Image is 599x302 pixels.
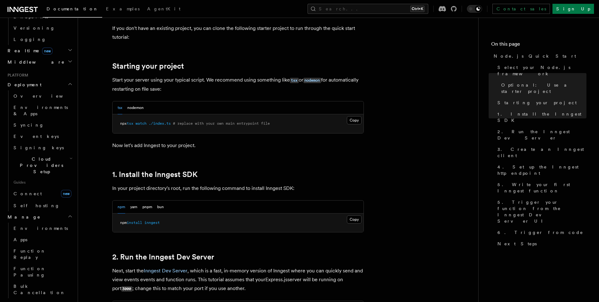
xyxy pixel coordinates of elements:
span: Deployment [5,82,42,88]
span: # replace with your own main entrypoint file [173,121,270,126]
span: Environments & Apps [14,105,68,116]
a: Sign Up [552,4,594,14]
span: Next Steps [497,241,537,247]
a: tsx [290,77,299,83]
a: Logging [11,34,74,45]
a: 2. Run the Inngest Dev Server [112,253,214,261]
button: pnpm [142,201,152,214]
span: Cloud Providers Setup [11,156,69,175]
a: Documentation [43,2,102,18]
a: 6. Trigger from code [495,227,586,238]
a: Contact sales [492,4,550,14]
span: Node.js Quick Start [494,53,576,59]
button: Manage [5,211,74,223]
a: nodemon [303,77,321,83]
code: 3000 [121,286,132,292]
span: Optional: Use a starter project [501,82,586,94]
a: Examples [102,2,143,17]
p: Next, start the , which is a fast, in-memory version of Inngest where you can quickly send and vi... [112,266,364,293]
a: Function Pausing [11,263,74,281]
span: ./index.ts [149,121,171,126]
a: AgentKit [143,2,184,17]
button: Deployment [5,79,74,90]
span: 2. Run the Inngest Dev Server [497,128,586,141]
span: npm [120,220,127,225]
span: 4. Set up the Inngest http endpoint [497,164,586,176]
a: Signing keys [11,142,74,153]
button: yarn [130,201,137,214]
span: new [61,190,71,197]
a: Apps [11,234,74,245]
span: tsx [127,121,133,126]
p: In your project directory's root, run the following command to install Inngest SDK: [112,184,364,193]
button: Search...Ctrl+K [308,4,428,14]
span: Apps [14,237,27,242]
button: nodemon [127,101,144,114]
div: Deployment [5,90,74,211]
button: Middleware [5,56,74,68]
span: 3. Create an Inngest client [497,146,586,159]
span: Platform [5,73,28,78]
button: npm [118,201,125,214]
a: 1. Install the Inngest SDK [112,170,197,179]
button: Realtimenew [5,45,74,56]
span: Documentation [47,6,98,11]
span: Signing keys [14,145,64,150]
p: Start your server using your typical script. We recommend using something like or for automatical... [112,76,364,94]
span: Manage [5,214,41,220]
span: Function Pausing [14,266,46,277]
button: tsx [118,101,122,114]
a: Self hosting [11,200,74,211]
a: Versioning [11,22,74,34]
a: 5. Trigger your function from the Inngest Dev Server UI [495,197,586,227]
span: AgentKit [147,6,180,11]
a: Connectnew [11,187,74,200]
span: 1. Install the Inngest SDK [497,111,586,123]
button: Copy [347,116,362,124]
button: Copy [347,215,362,224]
span: Examples [106,6,140,11]
button: Toggle dark mode [467,5,482,13]
span: Connect [14,191,42,196]
span: Environments [14,226,68,231]
span: 5. Write your first Inngest function [497,181,586,194]
span: Starting your project [497,100,577,106]
code: nodemon [303,78,321,83]
a: 3. Create an Inngest client [495,144,586,161]
span: npx [120,121,127,126]
span: new [42,48,53,54]
span: Bulk Cancellation [14,284,65,295]
span: Select your Node.js framework [497,64,586,77]
a: Inngest Dev Server [144,268,187,274]
p: Now let's add Inngest to your project. [112,141,364,150]
span: inngest [144,220,160,225]
span: Syncing [14,123,44,128]
a: Optional: Use a starter project [499,79,586,97]
kbd: Ctrl+K [410,6,424,12]
a: Bulk Cancellation [11,281,74,298]
a: Select your Node.js framework [495,62,586,79]
div: Manage [5,223,74,298]
a: Node.js Quick Start [491,50,586,62]
a: Environments [11,223,74,234]
button: Cloud Providers Setup [11,153,74,177]
a: Next Steps [495,238,586,249]
span: Versioning [14,26,55,31]
span: Realtime [5,48,53,54]
a: 4. Set up the Inngest http endpoint [495,161,586,179]
span: Function Replay [14,248,46,260]
a: Syncing [11,119,74,131]
a: 2. Run the Inngest Dev Server [495,126,586,144]
a: Starting your project [495,97,586,108]
a: Starting your project [112,62,184,71]
span: Logging [14,37,46,42]
span: Guides [11,177,74,187]
a: Overview [11,90,74,102]
a: 1. Install the Inngest SDK [495,108,586,126]
span: Overview [14,94,78,99]
a: 5. Write your first Inngest function [495,179,586,197]
h4: On this page [491,40,586,50]
code: tsx [290,78,299,83]
span: 5. Trigger your function from the Inngest Dev Server UI [497,199,586,224]
a: Event keys [11,131,74,142]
